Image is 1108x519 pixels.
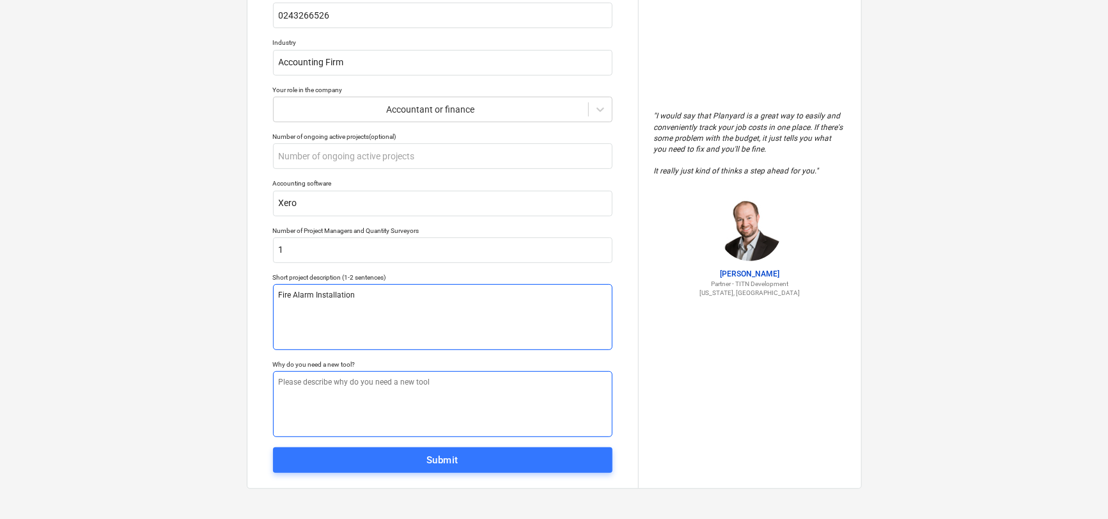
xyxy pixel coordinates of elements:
textarea: Fire Alarm Installation [273,284,613,350]
div: Why do you need a new tool? [273,360,613,369]
p: [US_STATE], [GEOGRAPHIC_DATA] [654,289,846,297]
button: Submit [273,447,613,473]
img: Jordan Cohen [718,197,782,261]
input: Accounting software [273,191,613,216]
div: Number of Project Managers and Quantity Surveyors [273,227,613,235]
div: Short project description (1-2 sentences) [273,273,613,282]
div: Submit [426,452,458,468]
input: Your phone number [273,3,613,28]
input: Industry [273,50,613,76]
p: " I would say that Planyard is a great way to easily and conveniently track your job costs in one... [654,111,846,177]
p: [PERSON_NAME] [654,269,846,280]
div: Number of ongoing active projects (optional) [273,132,613,141]
input: Number of Project Managers and Quantity Surveyors [273,237,613,263]
div: Accounting software [273,179,613,188]
input: Number of ongoing active projects [273,143,613,169]
p: Partner - TITN Development [654,280,846,288]
div: Your role in the company [273,86,613,94]
div: Industry [273,38,613,47]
